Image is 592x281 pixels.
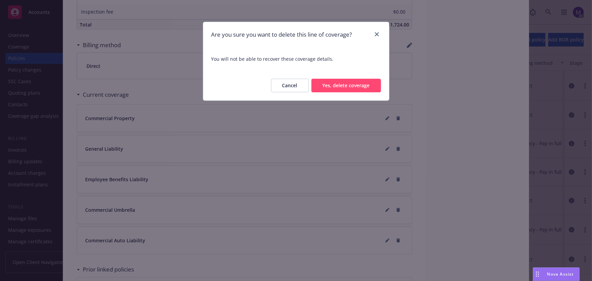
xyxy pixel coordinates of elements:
h1: Are you sure you want to delete this line of coverage? [211,30,352,39]
button: Nova Assist [533,267,580,281]
div: Drag to move [533,268,542,281]
span: Nova Assist [547,271,574,277]
button: Yes, delete coverage [311,79,381,92]
button: Cancel [271,79,309,92]
a: close [373,30,381,38]
div: You will not be able to recover these coverage details. [211,55,381,62]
